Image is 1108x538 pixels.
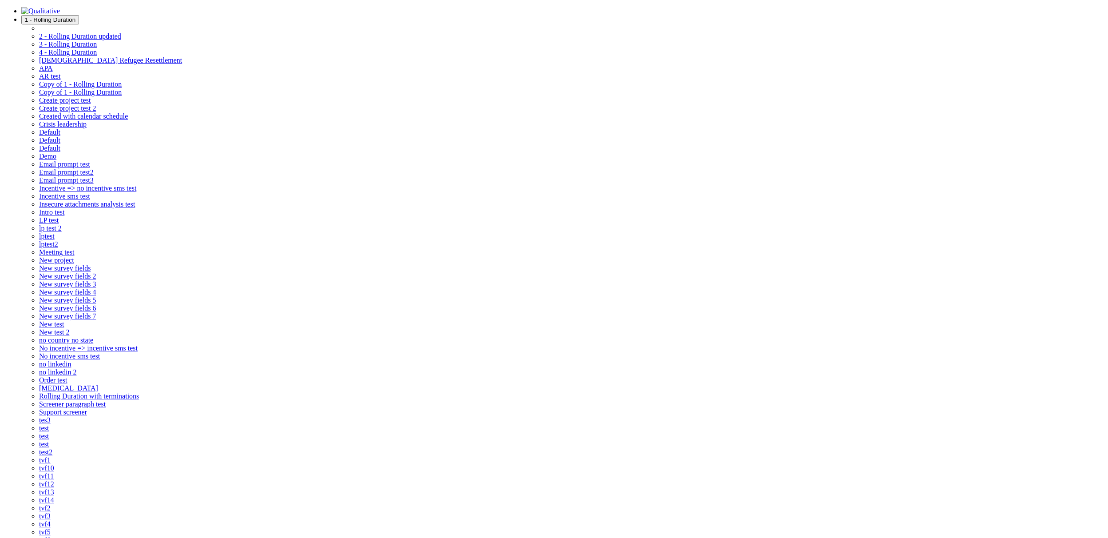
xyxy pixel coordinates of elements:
[39,352,100,360] a: No incentive sms test
[39,520,51,528] a: tvf4
[39,328,69,336] span: New test 2
[39,400,106,408] a: Screener paragraph test
[39,192,90,200] a: Incentive sms test
[39,344,138,352] a: No incentive => incentive sms test
[39,248,75,256] a: Meeting test
[21,15,79,24] button: 1 - Rolling Duration
[39,336,93,344] a: no country no state
[39,96,91,104] a: Create project test
[39,280,96,288] a: New survey fields 3
[39,264,91,272] a: New survey fields
[39,456,51,464] a: tvf1
[39,416,51,424] a: tes3
[39,176,94,184] a: Email prompt test3
[39,224,62,232] a: lp test 2
[39,304,96,312] a: New survey fields 6
[39,64,53,72] span: APA
[39,208,64,216] a: Intro test
[39,136,60,144] a: Default
[39,376,67,384] a: Order test
[39,56,182,64] a: [DEMOGRAPHIC_DATA] Refugee Resettlement
[39,232,55,240] a: lptest
[39,424,49,432] span: test
[39,168,94,176] span: Email prompt test2
[39,448,52,456] a: test2
[39,120,87,128] a: Crisis leadership
[39,112,128,120] a: Created with calendar schedule
[39,40,97,48] a: 3 - Rolling Duration
[39,360,71,368] a: no linkedin
[39,488,54,496] span: tvf13
[39,200,135,208] a: Insecure attachments analysis test
[39,216,59,224] a: LP test
[39,256,74,264] a: New project
[39,528,51,536] a: tvf5
[39,80,122,88] a: Copy of 1 - Rolling Duration
[39,160,90,168] a: Email prompt test
[39,464,54,472] a: tvf10
[39,144,60,152] a: Default
[39,312,96,320] a: New survey fields 7
[39,440,49,448] a: test
[39,504,51,512] span: tvf2
[39,480,54,488] span: tvf12
[25,16,75,23] span: 1 - Rolling Duration
[39,408,87,416] a: Support screener
[39,272,96,280] a: New survey fields 2
[39,32,121,40] a: 2 - Rolling Duration updated
[39,152,56,160] a: Demo
[1064,495,1108,538] iframe: Chat Widget
[39,368,76,376] a: no linkedin 2
[39,296,96,304] a: New survey fields 5
[39,512,51,520] a: tvf3
[39,72,60,80] span: AR test
[39,472,54,480] a: tvf11
[39,128,60,136] span: Default
[39,496,54,504] span: tvf14
[39,48,97,56] a: 4 - Rolling Duration
[39,432,49,440] a: test
[39,184,136,192] a: Incentive => no incentive sms test
[39,240,58,248] a: lptest2
[39,392,139,400] a: Rolling Duration with terminations
[39,384,98,392] a: [MEDICAL_DATA]
[39,288,96,296] span: New survey fields 4
[39,104,96,112] a: Create project test 2
[39,88,122,96] span: Copy of 1 - Rolling Duration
